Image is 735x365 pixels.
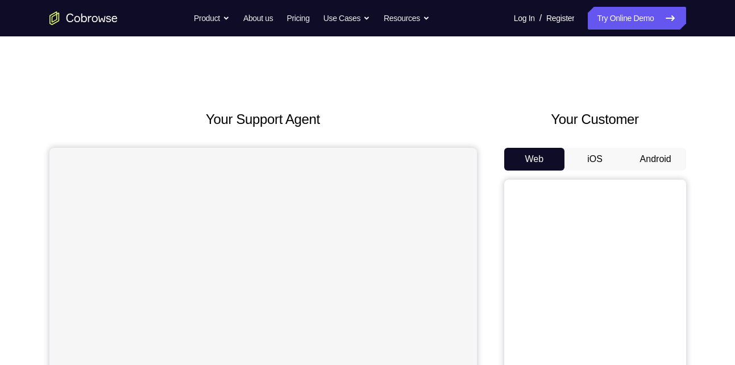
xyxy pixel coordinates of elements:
[49,109,477,130] h2: Your Support Agent
[588,7,686,30] a: Try Online Demo
[243,7,273,30] a: About us
[514,7,535,30] a: Log In
[384,7,430,30] button: Resources
[194,7,230,30] button: Product
[539,11,542,25] span: /
[49,11,118,25] a: Go to the home page
[625,148,686,171] button: Android
[564,148,625,171] button: iOS
[286,7,309,30] a: Pricing
[504,148,565,171] button: Web
[546,7,574,30] a: Register
[504,109,686,130] h2: Your Customer
[323,7,370,30] button: Use Cases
